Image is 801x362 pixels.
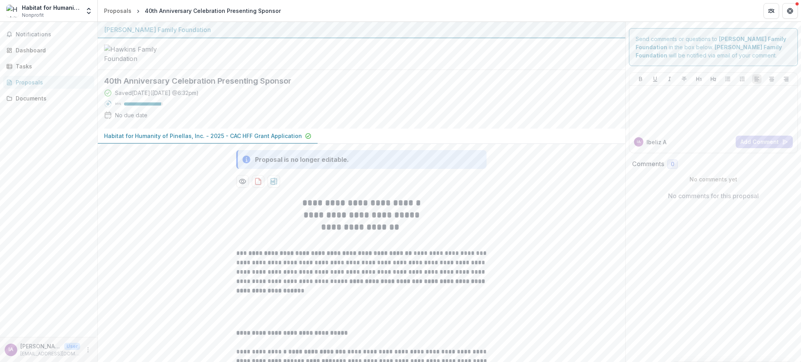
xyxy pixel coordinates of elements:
button: Align Left [752,74,761,84]
button: Heading 2 [709,74,718,84]
img: Habitat for Humanity of Pinellas, Inc. [6,5,19,17]
button: Get Help [782,3,798,19]
button: Italicize [665,74,674,84]
button: Add Comment [736,136,793,148]
div: Saved [DATE] ( [DATE] @ 6:32pm ) [115,89,199,97]
div: Tasks [16,62,88,70]
button: Underline [650,74,660,84]
div: No due date [115,111,147,119]
p: [PERSON_NAME] [20,342,61,350]
button: Partners [763,3,779,19]
a: Dashboard [3,44,94,57]
button: Bullet List [723,74,733,84]
p: No comments for this proposal [668,191,759,201]
div: Proposals [104,7,131,15]
h2: Comments [632,160,664,168]
p: [EMAIL_ADDRESS][DOMAIN_NAME] [20,350,80,357]
div: Send comments or questions to in the box below. will be notified via email of your comment. [629,28,798,66]
span: Nonprofit [22,12,44,19]
div: 40th Anniversary Celebration Presenting Sponsor [145,7,281,15]
img: Hawkins Family Foundation [104,45,182,63]
div: Documents [16,94,88,102]
button: Notifications [3,28,94,41]
div: [PERSON_NAME] Family Foundation [104,25,619,34]
p: No comments yet [632,175,795,183]
div: Habitat for Humanity of Pinellas, Inc. [22,4,80,12]
div: Ibeliz Alvarado [9,347,13,352]
button: Align Right [781,74,791,84]
a: Proposals [101,5,135,16]
div: Dashboard [16,46,88,54]
a: Tasks [3,60,94,73]
div: Proposals [16,78,88,86]
a: Documents [3,92,94,105]
strong: [PERSON_NAME] Family Foundation [636,44,782,59]
span: 0 [671,161,674,168]
p: User [64,343,80,350]
p: 95 % [115,101,121,107]
span: Notifications [16,31,91,38]
div: Proposal is no longer editable. [255,155,349,164]
h2: 40th Anniversary Celebration Presenting Sponsor [104,76,607,86]
button: Align Center [767,74,776,84]
nav: breadcrumb [101,5,284,16]
a: Proposals [3,76,94,89]
p: Ibeliz A [647,138,666,146]
button: Ordered List [738,74,747,84]
button: download-proposal [268,175,280,188]
button: Strike [679,74,689,84]
button: Preview 3f54d92e-1c7c-44b7-965c-69fb9ac67983-0.pdf [236,175,249,188]
p: Habitat for Humanity of Pinellas, Inc. - 2025 - CAC HFF Grant Application [104,132,302,140]
strong: [PERSON_NAME] Family Foundation [636,36,786,50]
div: Ibeliz Alvarado [637,140,641,144]
button: Bold [636,74,645,84]
button: Open entity switcher [83,3,94,19]
button: More [83,345,93,355]
button: download-proposal [252,175,264,188]
button: Heading 1 [694,74,704,84]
